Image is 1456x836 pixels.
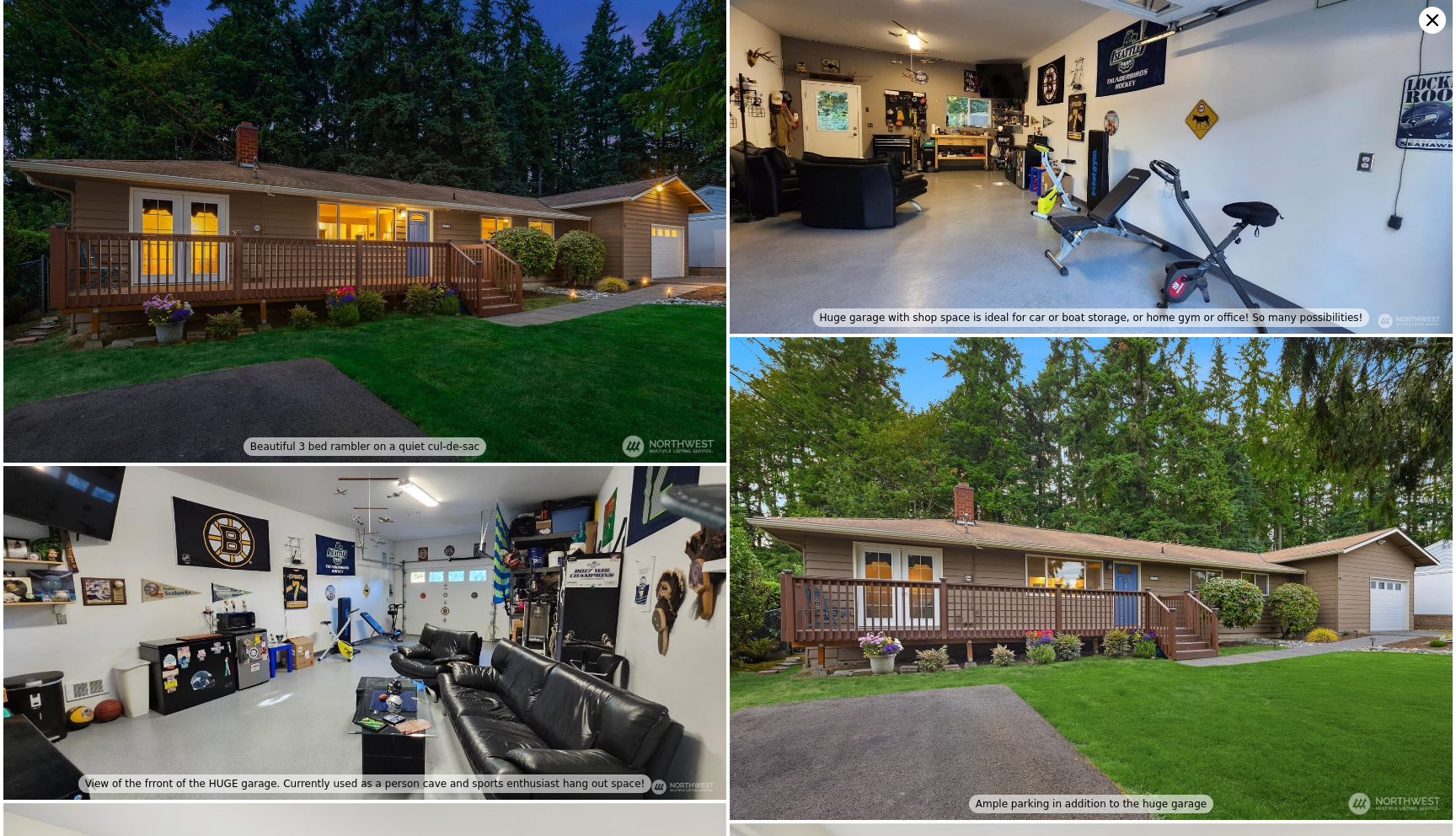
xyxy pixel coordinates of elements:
div: Beautiful 3 bed rambler on a quiet cul-de-sac [244,437,486,456]
div: Ample parking in addition to the huge garage [969,795,1213,813]
div: Huge garage with shop space is ideal for car or boat storage, or home gym or office! So many poss... [813,308,1370,327]
img: View of the frront of the HUGE garage. Currently used as a person cave and sports enthusiast hang... [3,466,726,800]
img: Ample parking in addition to the huge garage [730,337,1453,819]
div: View of the frront of the HUGE garage. Currently used as a person cave and sports enthusiast hang... [78,774,652,793]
